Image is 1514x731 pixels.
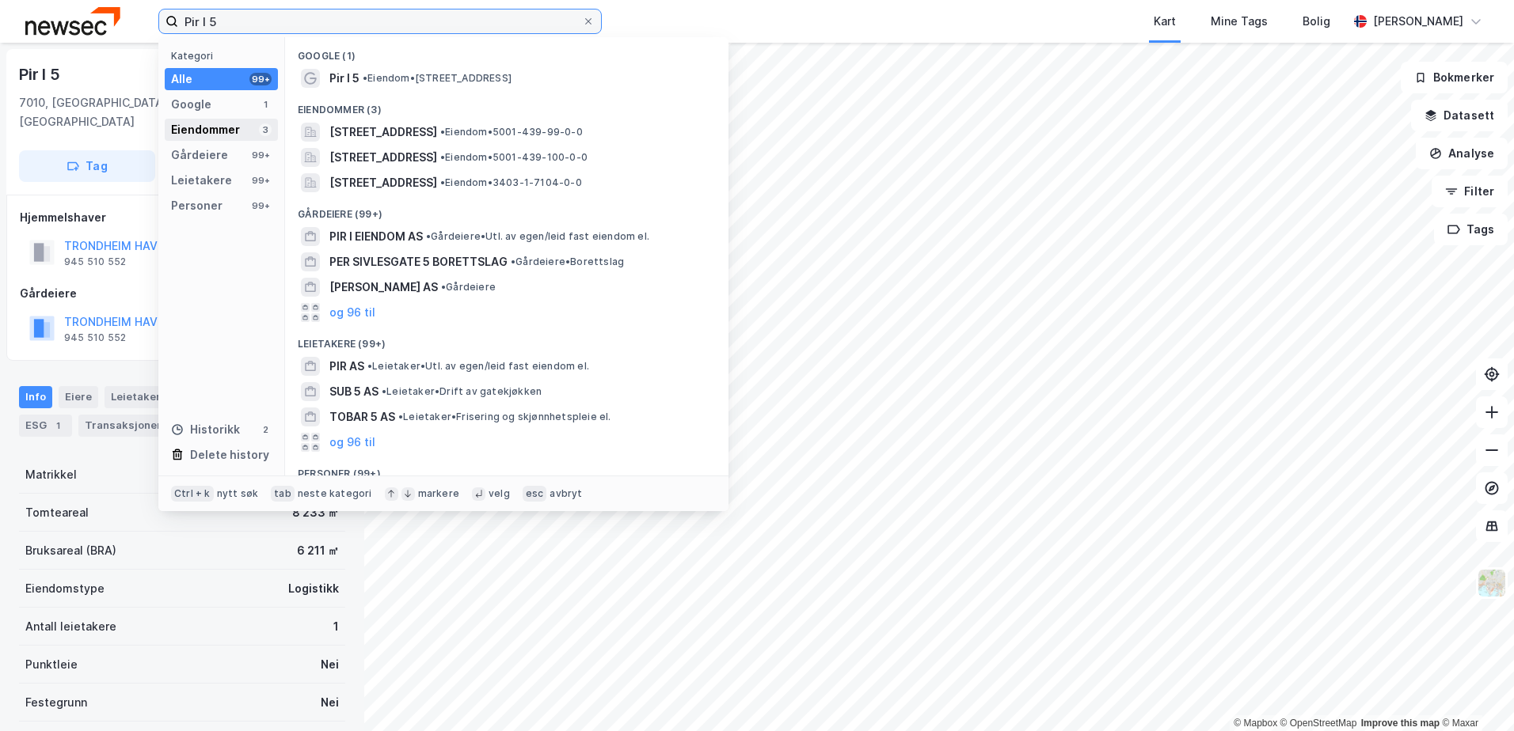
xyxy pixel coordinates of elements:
[171,50,278,62] div: Kategori
[171,146,228,165] div: Gårdeiere
[64,256,126,268] div: 945 510 552
[292,503,339,522] div: 8 233 ㎡
[171,196,223,215] div: Personer
[1211,12,1268,31] div: Mine Tags
[64,331,126,344] div: 945 510 552
[249,149,272,161] div: 99+
[440,151,445,163] span: •
[59,386,98,408] div: Eiere
[25,617,116,636] div: Antall leietakere
[298,487,372,500] div: neste kategori
[440,176,582,189] span: Eiendom • 3403-1-7104-0-0
[418,487,459,500] div: markere
[440,176,445,188] span: •
[363,72,512,85] span: Eiendom • [STREET_ADDRESS]
[367,360,589,373] span: Leietaker • Utl. av egen/leid fast eiendom el.
[440,151,588,164] span: Eiendom • 5001-439-100-0-0
[1435,655,1514,731] div: Kontrollprogram for chat
[249,199,272,212] div: 99+
[382,385,542,398] span: Leietaker • Drift av gatekjøkken
[1432,176,1508,207] button: Filter
[249,73,272,85] div: 99+
[78,415,187,437] div: Transaksjoner
[489,487,510,500] div: velg
[1154,12,1176,31] div: Kart
[19,93,221,131] div: 7010, [GEOGRAPHIC_DATA], [GEOGRAPHIC_DATA]
[1361,718,1440,729] a: Improve this map
[259,423,272,436] div: 2
[25,7,120,35] img: newsec-logo.f6e21ccffca1b3a03d2d.png
[171,70,192,89] div: Alle
[25,465,77,484] div: Matrikkel
[171,420,240,439] div: Historikk
[1401,62,1508,93] button: Bokmerker
[321,655,339,674] div: Nei
[329,123,437,142] span: [STREET_ADDRESS]
[329,407,395,426] span: TOBAR 5 AS
[329,433,375,452] button: og 96 til
[329,252,508,271] span: PER SIVLESGATE 5 BORETTSLAG
[259,123,272,136] div: 3
[19,415,72,437] div: ESG
[329,278,438,297] span: [PERSON_NAME] AS
[440,126,445,138] span: •
[288,579,339,598] div: Logistikk
[171,120,240,139] div: Eiendommer
[1411,100,1508,131] button: Datasett
[329,357,364,376] span: PIR AS
[329,173,437,192] span: [STREET_ADDRESS]
[285,37,728,66] div: Google (1)
[426,230,431,242] span: •
[105,386,192,408] div: Leietakere
[550,487,582,500] div: avbryt
[171,95,211,114] div: Google
[382,385,386,397] span: •
[19,150,155,182] button: Tag
[398,411,403,422] span: •
[523,486,547,502] div: esc
[50,418,66,434] div: 1
[285,195,728,224] div: Gårdeiere (99+)
[178,9,582,33] input: Søk på adresse, matrikkel, gårdeiere, leietakere eller personer
[440,126,583,138] span: Eiendom • 5001-439-99-0-0
[20,284,344,303] div: Gårdeiere
[25,655,78,674] div: Punktleie
[25,693,87,712] div: Festegrunn
[363,72,367,84] span: •
[249,174,272,187] div: 99+
[217,487,259,500] div: nytt søk
[190,445,269,464] div: Delete history
[329,148,437,167] span: [STREET_ADDRESS]
[1435,655,1514,731] iframe: Chat Widget
[1234,718,1277,729] a: Mapbox
[1416,138,1508,169] button: Analyse
[333,617,339,636] div: 1
[19,62,63,87] div: Pir I 5
[426,230,649,243] span: Gårdeiere • Utl. av egen/leid fast eiendom el.
[285,91,728,119] div: Eiendommer (3)
[329,227,423,246] span: PIR I EIENDOM AS
[25,503,89,522] div: Tomteareal
[329,303,375,322] button: og 96 til
[259,98,272,111] div: 1
[285,325,728,354] div: Leietakere (99+)
[1373,12,1463,31] div: [PERSON_NAME]
[511,256,624,268] span: Gårdeiere • Borettslag
[171,486,214,502] div: Ctrl + k
[511,256,515,267] span: •
[1434,214,1508,245] button: Tags
[297,541,339,560] div: 6 211 ㎡
[441,281,446,293] span: •
[329,69,359,88] span: Pir I 5
[321,693,339,712] div: Nei
[367,360,372,372] span: •
[19,386,52,408] div: Info
[441,281,496,294] span: Gårdeiere
[1280,718,1357,729] a: OpenStreetMap
[1303,12,1330,31] div: Bolig
[398,411,611,423] span: Leietaker • Frisering og skjønnhetspleie el.
[271,486,295,502] div: tab
[25,541,116,560] div: Bruksareal (BRA)
[329,382,378,401] span: SUB 5 AS
[171,171,232,190] div: Leietakere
